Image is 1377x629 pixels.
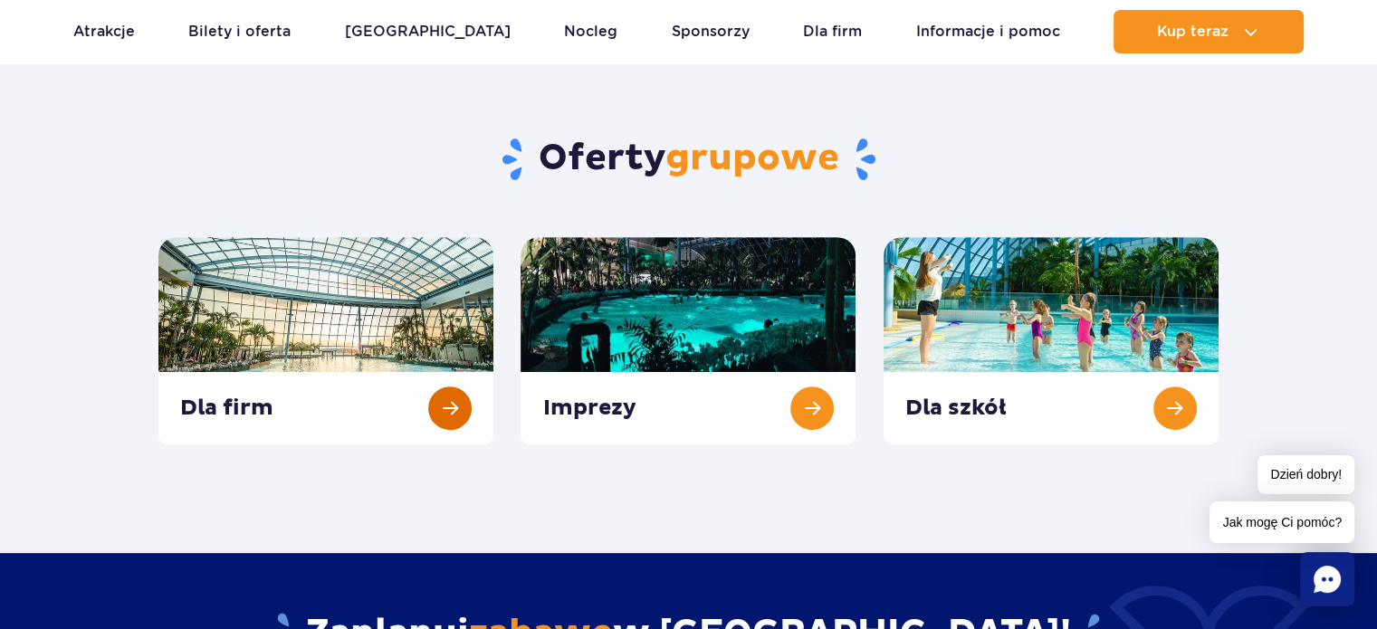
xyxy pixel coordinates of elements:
span: Jak mogę Ci pomóc? [1210,501,1354,543]
a: Nocleg [564,10,617,53]
a: Dla firm [803,10,862,53]
a: Informacje i pomoc [916,10,1060,53]
span: Dzień dobry! [1257,455,1354,494]
span: Kup teraz [1157,24,1229,40]
a: Atrakcje [73,10,135,53]
a: Bilety i oferta [188,10,291,53]
a: Sponsorzy [672,10,750,53]
button: Kup teraz [1114,10,1304,53]
div: Chat [1300,552,1354,606]
h2: Oferty [158,136,1219,183]
span: grupowe [665,136,839,181]
a: [GEOGRAPHIC_DATA] [345,10,511,53]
